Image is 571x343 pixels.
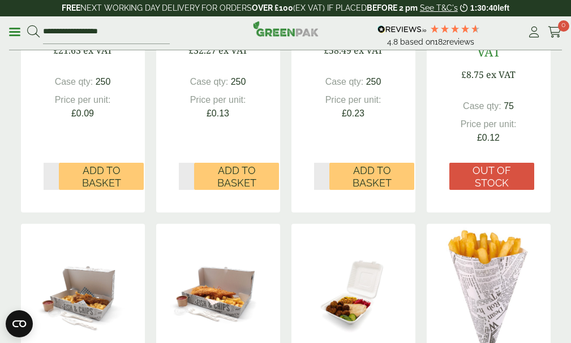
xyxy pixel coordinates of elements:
[461,119,517,129] span: Price per unit:
[190,77,229,86] span: Case qty:
[231,77,246,86] span: 250
[67,164,136,189] span: Add to Basket
[387,37,400,46] span: 4.8
[497,3,509,12] span: left
[324,44,351,57] span: £58.49
[477,24,518,60] span: inc VAT
[354,44,383,57] span: ex VAT
[463,101,501,111] span: Case qty:
[449,163,534,190] a: Out of stock
[377,25,427,33] img: REVIEWS.io
[62,3,80,12] strong: FREE
[548,27,562,38] i: Cart
[71,108,94,118] span: £0.09
[367,3,418,12] strong: BEFORE 2 pm
[420,3,458,12] a: See T&C's
[252,3,293,12] strong: OVER £100
[548,24,562,41] a: 0
[325,77,364,86] span: Case qty:
[477,133,500,142] span: £0.12
[96,77,111,86] span: 250
[558,20,569,32] span: 0
[55,77,93,86] span: Case qty:
[325,95,381,105] span: Price per unit:
[447,37,474,46] span: reviews
[435,37,447,46] span: 182
[218,44,248,57] span: ex VAT
[194,163,279,190] button: Add to Basket
[55,95,111,105] span: Price per unit:
[461,68,484,81] span: £8.75
[188,44,216,57] span: £32.27
[53,44,81,57] span: £21.63
[59,163,144,190] button: Add to Basket
[329,163,414,190] button: Add to Basket
[400,37,435,46] span: Based on
[6,310,33,337] button: Open CMP widget
[504,101,514,111] span: 75
[253,21,319,37] img: GreenPak Supplies
[457,164,526,189] span: Out of stock
[366,77,381,86] span: 250
[190,95,246,105] span: Price per unit:
[207,108,229,118] span: £0.13
[527,27,541,38] i: My Account
[470,3,497,12] span: 1:30:40
[342,108,364,118] span: £0.23
[83,44,113,57] span: ex VAT
[202,164,271,189] span: Add to Basket
[337,164,406,189] span: Add to Basket
[486,68,516,81] span: ex VAT
[430,24,480,34] div: 4.79 Stars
